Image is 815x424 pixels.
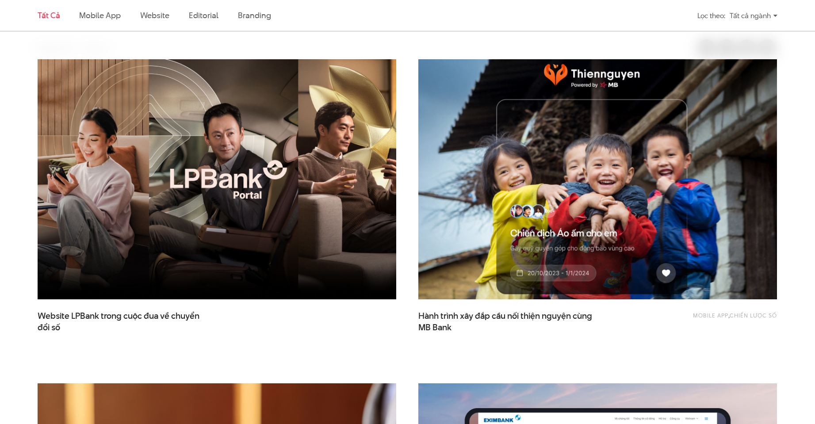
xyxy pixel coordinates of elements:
[79,10,120,21] a: Mobile app
[38,310,214,332] a: Website LPBank trong cuộc đua về chuyểnđổi số
[418,310,595,332] a: Hành trình xây đắp cầu nối thiện nguyện cùngMB Bank
[238,10,271,21] a: Branding
[693,311,728,319] a: Mobile app
[38,310,214,332] span: Website LPBank trong cuộc đua về chuyển
[38,10,60,21] a: Tất cả
[140,10,169,21] a: Website
[634,310,777,328] div: ,
[730,311,777,319] a: Chiến lược số
[38,59,396,299] img: LPBank portal
[418,322,452,333] span: MB Bank
[730,8,777,23] div: Tất cả ngành
[697,8,725,23] div: Lọc theo:
[38,322,60,333] span: đổi số
[418,310,595,332] span: Hành trình xây đắp cầu nối thiện nguyện cùng
[400,47,795,312] img: thumb
[189,10,218,21] a: Editorial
